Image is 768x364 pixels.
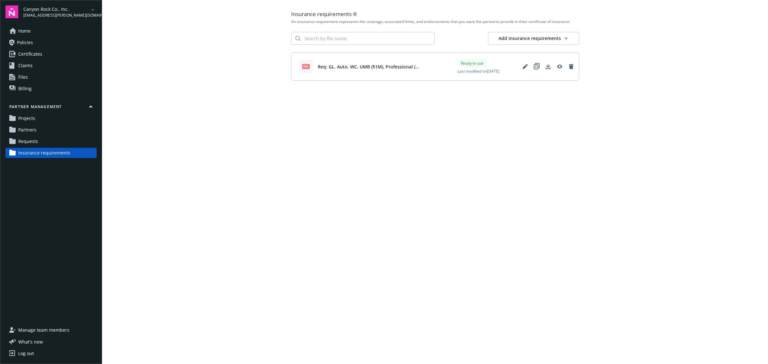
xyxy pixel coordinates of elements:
[18,26,31,36] span: Home
[5,148,97,158] a: Insurance requirements
[23,5,97,18] button: Canyon Rock Co., Inc.[EMAIL_ADDRESS][PERSON_NAME][DOMAIN_NAME]arrowDropDown
[5,113,97,123] a: Projects
[18,113,35,123] span: Projects
[566,61,576,72] a: Remove
[18,136,38,146] span: Requests
[300,32,434,44] input: Search by file name
[5,104,97,112] button: Partner management
[5,37,97,48] a: Policies
[5,136,97,146] a: Requests
[18,338,43,345] span: What ' s new
[18,72,28,82] span: Files
[5,5,18,18] img: navigator-logo.svg
[5,60,97,71] a: Claims
[5,325,97,335] a: Manage team members
[18,125,36,135] span: Partners
[18,60,33,71] span: Claims
[18,325,69,335] span: Manage team members
[488,32,579,45] button: Add insurance requirements
[5,26,97,36] a: Home
[23,12,89,18] span: [EMAIL_ADDRESS][PERSON_NAME][DOMAIN_NAME]
[18,83,32,94] span: Billing
[532,61,542,72] a: Duplicate
[5,338,53,345] button: What's new
[291,19,579,24] div: An insurance requirement represents the coverage, associated limits, and endorsements that you wa...
[5,72,97,82] a: Files
[458,68,500,74] span: Last modified on [DATE]
[295,36,300,41] svg: Search
[5,125,97,135] a: Partners
[23,6,89,12] span: Canyon Rock Co., Inc.
[318,63,420,70] span: Req: GL, Auto, WC, UMB ($1M), Professional ($1M)
[555,61,565,72] a: View
[5,49,97,59] a: Certificates
[89,6,97,13] a: arrowDropDown
[18,348,34,359] div: Log out
[302,64,310,69] span: pdf
[5,83,97,94] a: Billing
[18,49,42,59] span: Certificates
[520,61,530,72] a: Edit
[17,37,33,48] span: Policies
[458,59,487,67] div: Ready to use
[18,148,70,158] span: Insurance requirements
[543,61,553,72] a: Download
[291,10,579,18] div: Insurance requirements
